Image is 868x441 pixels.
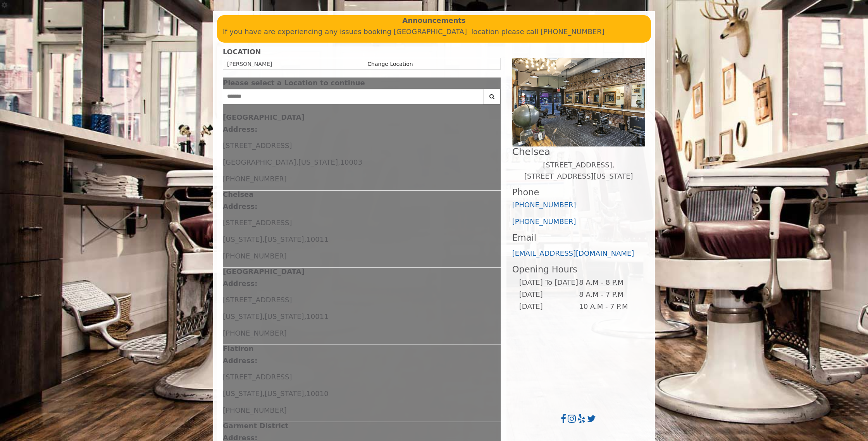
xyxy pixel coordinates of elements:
[223,158,296,166] span: [GEOGRAPHIC_DATA]
[223,125,257,133] b: Address:
[296,158,298,166] span: ,
[262,312,265,320] span: ,
[223,89,484,104] input: Search Center
[223,219,292,227] span: [STREET_ADDRESS]
[223,79,365,87] span: Please select a Location to continue
[340,158,362,166] span: 10003
[223,279,257,288] b: Address:
[338,158,340,166] span: ,
[223,202,257,210] b: Address:
[512,188,645,197] h3: Phone
[402,15,466,26] b: Announcements
[265,235,304,243] span: [US_STATE]
[223,406,287,414] span: [PHONE_NUMBER]
[265,389,304,398] span: [US_STATE]
[223,422,288,430] b: Garment District
[223,175,287,183] span: [PHONE_NUMBER]
[227,61,272,67] span: [PERSON_NAME]
[223,252,287,260] span: [PHONE_NUMBER]
[304,389,307,398] span: ,
[223,113,305,121] b: [GEOGRAPHIC_DATA]
[304,312,307,320] span: ,
[512,217,576,226] a: [PHONE_NUMBER]
[579,277,639,289] td: 8 A.M - 8 P.M
[265,312,304,320] span: [US_STATE]
[223,89,501,108] div: Center Select
[487,94,496,99] i: Search button
[223,329,287,337] span: [PHONE_NUMBER]
[579,289,639,301] td: 8 A.M - 7 P.M
[262,235,265,243] span: ,
[512,265,645,274] h3: Opening Hours
[223,141,292,150] span: [STREET_ADDRESS]
[223,373,292,381] span: [STREET_ADDRESS]
[223,48,261,56] b: LOCATION
[512,146,645,157] h2: Chelsea
[223,357,257,365] b: Address:
[223,296,292,304] span: [STREET_ADDRESS]
[519,289,579,301] td: [DATE]
[519,277,579,289] td: [DATE] To [DATE]
[223,267,305,276] b: [GEOGRAPHIC_DATA]
[512,249,634,257] a: [EMAIL_ADDRESS][DOMAIN_NAME]
[512,233,645,243] h3: Email
[519,301,579,313] td: [DATE]
[223,190,253,198] b: Chelsea
[223,26,645,38] p: If you have are experiencing any issues booking [GEOGRAPHIC_DATA] location please call [PHONE_NUM...
[298,158,338,166] span: [US_STATE]
[223,389,262,398] span: [US_STATE]
[306,389,328,398] span: 10010
[262,389,265,398] span: ,
[306,312,328,320] span: 10011
[223,345,253,353] b: Flatiron
[223,235,262,243] span: [US_STATE]
[489,81,501,86] button: close dialog
[512,160,645,182] p: [STREET_ADDRESS],[STREET_ADDRESS][US_STATE]
[304,235,307,243] span: ,
[367,61,413,67] a: Change Location
[512,201,576,209] a: [PHONE_NUMBER]
[306,235,328,243] span: 10011
[223,312,262,320] span: [US_STATE]
[579,301,639,313] td: 10 A.M - 7 P.M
